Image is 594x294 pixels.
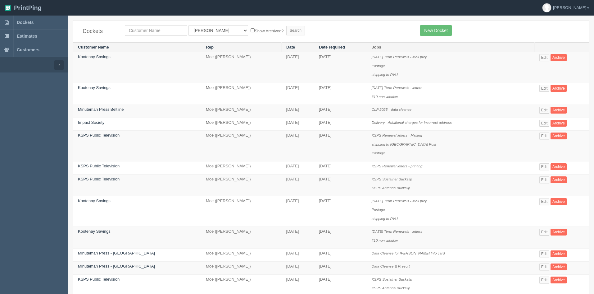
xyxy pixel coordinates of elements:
a: Archive [551,163,567,170]
h4: Dockets [83,28,116,35]
a: Edit [539,229,550,236]
td: Moe ([PERSON_NAME]) [201,227,282,249]
a: Minuteman Press - [GEOGRAPHIC_DATA] [78,264,155,268]
td: Moe ([PERSON_NAME]) [201,52,282,83]
td: [DATE] [282,262,314,275]
a: Edit [539,133,550,139]
a: Archive [551,54,567,61]
a: Date [286,45,295,49]
td: [DATE] [282,196,314,227]
i: shipping to [GEOGRAPHIC_DATA] Post [372,142,436,146]
i: Data Cleanse & Presort [372,264,410,268]
th: Jobs [367,42,535,52]
img: avatar_default-7531ab5dedf162e01f1e0bb0964e6a185e93c5c22dfe317fb01d7f8cd2b1632c.jpg [542,3,551,12]
i: KSPS Sustainer Buckslip [372,177,412,181]
a: Kootenay Savings [78,198,111,203]
td: [DATE] [314,161,367,174]
a: Archive [551,250,567,257]
i: CLP 2025 - data cleanse [372,107,411,111]
input: Show Archived? [251,28,255,32]
a: Archive [551,120,567,127]
i: Postage [372,64,385,68]
a: Kootenay Savings [78,229,111,234]
a: Edit [539,176,550,183]
td: [DATE] [314,52,367,83]
td: Moe ([PERSON_NAME]) [201,83,282,105]
i: shipping to RVU [372,217,398,221]
td: [DATE] [282,227,314,249]
a: Customer Name [78,45,109,49]
img: logo-3e63b451c926e2ac314895c53de4908e5d424f24456219fb08d385ab2e579770.png [5,5,11,11]
input: Customer Name [125,25,187,36]
a: Minuteman Press - [GEOGRAPHIC_DATA] [78,251,155,255]
td: [DATE] [314,196,367,227]
label: Show Archived? [251,27,283,34]
i: [DATE] Term Renewals - Mail prep [372,55,427,59]
i: shipping to RVU [372,72,398,77]
a: Archive [551,85,567,92]
a: KSPS Public Television [78,177,120,181]
i: #10 non window [372,238,398,242]
a: Date required [319,45,345,49]
a: Edit [539,163,550,170]
td: Moe ([PERSON_NAME]) [201,249,282,262]
i: KSPS Renewal letters - printing [372,164,423,168]
td: Moe ([PERSON_NAME]) [201,131,282,161]
td: [DATE] [314,174,367,196]
td: [DATE] [314,105,367,118]
a: Edit [539,264,550,270]
i: [DATE] Term Renewals - Mail prep [372,199,427,203]
td: [DATE] [314,249,367,262]
td: [DATE] [282,174,314,196]
i: [DATE] Term Renewals - letters [372,229,422,233]
a: Kootenay Savings [78,54,111,59]
i: KSPS Antenna Buckslip [372,286,410,290]
a: Minuteman Press Beltline [78,107,124,112]
i: KSPS Antenna Buckslip [372,186,410,190]
span: Dockets [17,20,34,25]
span: Estimates [17,34,37,39]
a: Archive [551,277,567,283]
a: Edit [539,250,550,257]
a: Edit [539,85,550,92]
a: Rep [206,45,214,49]
a: Edit [539,120,550,127]
i: Delivery - Additional charges for incorrect address [372,120,452,124]
a: Archive [551,264,567,270]
a: Edit [539,107,550,114]
td: [DATE] [282,161,314,174]
td: [DATE] [314,131,367,161]
i: Postage [372,151,385,155]
a: KSPS Public Television [78,277,120,282]
td: [DATE] [314,262,367,275]
td: [DATE] [314,83,367,105]
a: New Docket [420,25,451,36]
a: Kootenay Savings [78,85,111,90]
td: [DATE] [282,118,314,131]
i: [DATE] Term Renewals - letters [372,86,422,90]
a: Archive [551,107,567,114]
a: Archive [551,133,567,139]
i: #10 non window [372,95,398,99]
a: KSPS Public Television [78,133,120,138]
td: [DATE] [314,227,367,249]
td: Moe ([PERSON_NAME]) [201,196,282,227]
a: Archive [551,198,567,205]
a: Edit [539,54,550,61]
td: Moe ([PERSON_NAME]) [201,262,282,275]
td: [DATE] [314,118,367,131]
i: Data Cleanse for [PERSON_NAME] Info card [372,251,445,255]
span: Customers [17,47,39,52]
td: [DATE] [282,105,314,118]
a: Edit [539,198,550,205]
td: [DATE] [282,249,314,262]
td: Moe ([PERSON_NAME]) [201,174,282,196]
td: [DATE] [282,131,314,161]
a: Edit [539,277,550,283]
i: Postage [372,208,385,212]
td: Moe ([PERSON_NAME]) [201,105,282,118]
td: Moe ([PERSON_NAME]) [201,161,282,174]
a: Impact Society [78,120,104,125]
td: [DATE] [282,52,314,83]
a: Archive [551,229,567,236]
